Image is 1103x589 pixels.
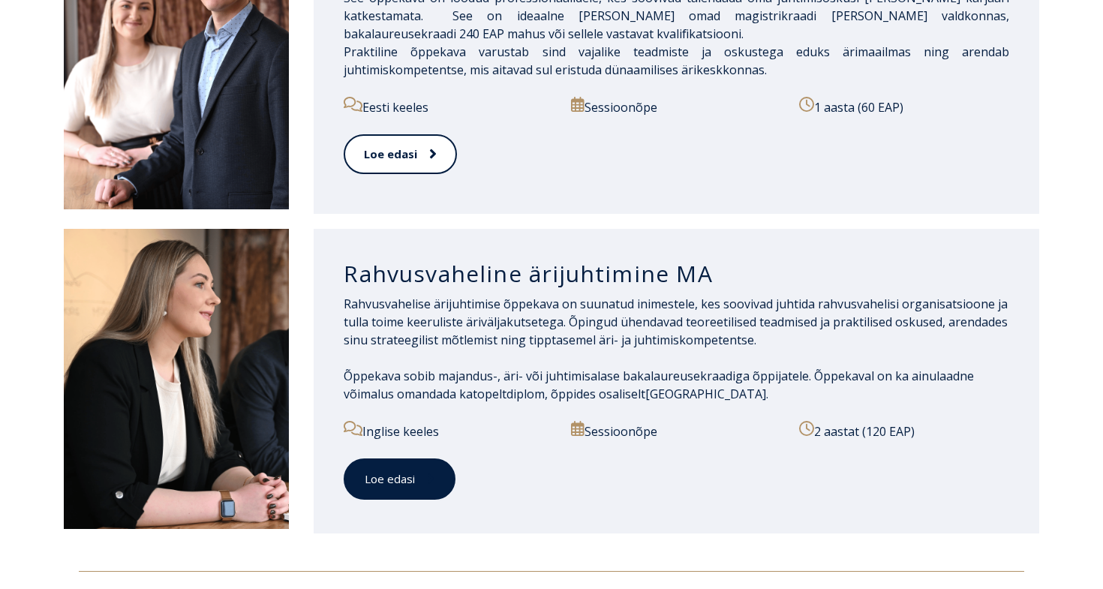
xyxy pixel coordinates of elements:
[799,421,1009,440] p: 2 aastat (120 EAP)
[571,97,781,116] p: Sessioonõpe
[344,260,1009,288] h3: Rahvusvaheline ärijuhtimine MA
[645,386,766,402] span: [GEOGRAPHIC_DATA]
[344,296,1008,348] span: Rahvusvahelise ärijuhtimise õppekava on suunatud inimestele, kes soovivad juhtida rahvusvahelisi ...
[344,368,974,402] span: Õppekaval on ka ainulaadne võimalus omandada ka
[571,421,781,440] p: Sessioonõpe
[344,368,811,384] span: Õppekava sobib majandus-, äri- või juhtimisalase bakalaureusekraadiga õppijatele.
[344,44,1009,78] span: Praktiline õppekava varustab sind vajalike teadmiste ja oskustega eduks ärimaailmas ning arendab ...
[344,97,554,116] p: Eesti keeles
[766,386,768,402] span: .
[344,421,554,440] p: Inglise keeles
[344,458,455,500] a: Loe edasi
[64,229,289,529] img: DSC_1907
[545,386,645,402] span: , õppides osaliselt
[799,97,1009,116] p: 1 aasta (60 EAP)
[473,386,545,402] span: topeltdiplom
[344,134,457,174] a: Loe edasi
